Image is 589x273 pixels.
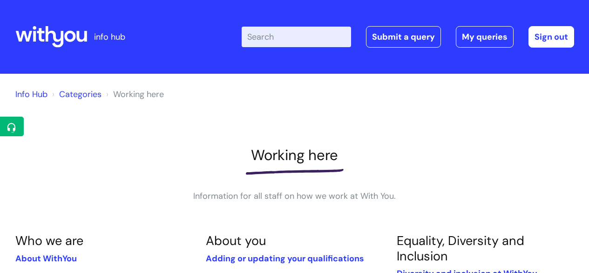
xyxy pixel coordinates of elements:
a: Sign out [528,26,574,48]
a: My queries [456,26,514,48]
a: Adding or updating your qualifications [206,253,364,264]
a: Who we are [15,232,83,249]
li: Solution home [50,87,102,102]
input: Search [242,27,351,47]
a: About you [206,232,266,249]
p: Information for all staff on how we work at With You. [155,189,434,203]
div: | - [242,26,574,48]
h1: Working here [15,147,574,164]
li: Working here [104,87,164,102]
a: Equality, Diversity and Inclusion [397,232,524,264]
p: info hub [94,29,125,44]
a: About WithYou [15,253,77,264]
a: Info Hub [15,89,47,100]
a: Categories [59,89,102,100]
a: Submit a query [366,26,441,48]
